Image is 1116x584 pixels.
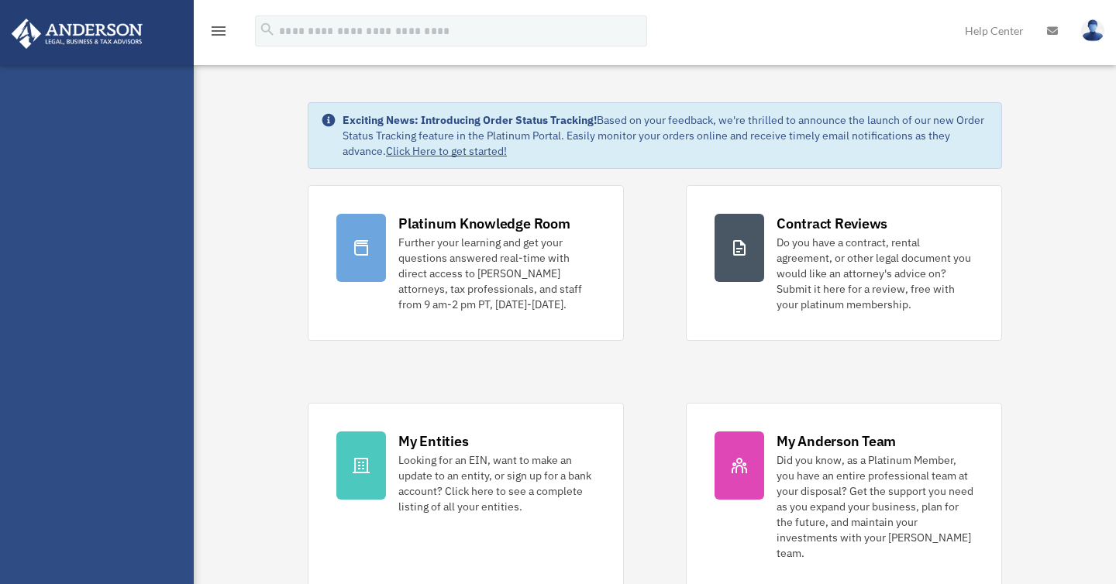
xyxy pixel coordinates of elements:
div: My Anderson Team [777,431,896,451]
a: Contract Reviews Do you have a contract, rental agreement, or other legal document you would like... [686,185,1002,341]
a: Click Here to get started! [386,144,507,158]
div: Based on your feedback, we're thrilled to announce the launch of our new Order Status Tracking fe... [343,112,989,159]
a: menu [209,27,228,40]
div: Did you know, as a Platinum Member, you have an entire professional team at your disposal? Get th... [777,452,973,561]
img: Anderson Advisors Platinum Portal [7,19,147,49]
div: Further your learning and get your questions answered real-time with direct access to [PERSON_NAM... [398,235,595,312]
i: search [259,21,276,38]
img: User Pic [1081,19,1104,42]
div: My Entities [398,431,468,451]
strong: Exciting News: Introducing Order Status Tracking! [343,113,597,127]
i: menu [209,22,228,40]
div: Platinum Knowledge Room [398,214,570,233]
a: Platinum Knowledge Room Further your learning and get your questions answered real-time with dire... [308,185,624,341]
div: Looking for an EIN, want to make an update to an entity, or sign up for a bank account? Click her... [398,452,595,514]
div: Do you have a contract, rental agreement, or other legal document you would like an attorney's ad... [777,235,973,312]
div: Contract Reviews [777,214,887,233]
